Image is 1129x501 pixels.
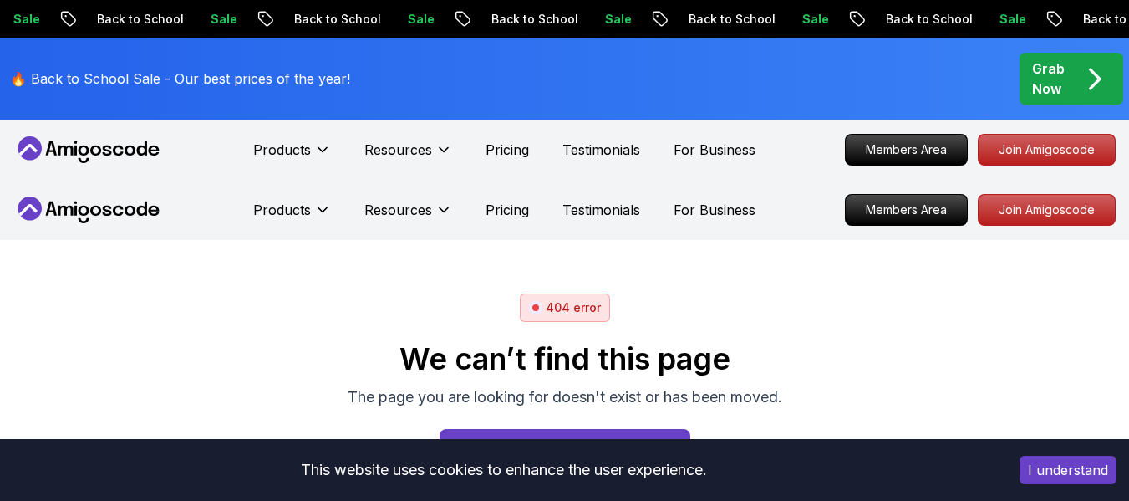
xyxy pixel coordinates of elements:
[253,200,311,220] p: Products
[253,200,331,233] button: Products
[364,200,452,233] button: Resources
[364,140,432,160] p: Resources
[279,11,393,28] p: Back to School
[562,200,640,220] a: Testimonials
[978,194,1116,226] a: Join Amigoscode
[1032,59,1065,99] p: Grab Now
[440,429,690,469] button: Go home
[846,195,967,225] p: Members Area
[846,135,967,165] p: Members Area
[486,200,529,220] a: Pricing
[674,11,787,28] p: Back to School
[440,429,690,469] a: Home page
[82,11,196,28] p: Back to School
[845,194,968,226] a: Members Area
[364,200,432,220] p: Resources
[393,11,446,28] p: Sale
[196,11,249,28] p: Sale
[674,140,755,160] a: For Business
[787,11,841,28] p: Sale
[590,11,643,28] p: Sale
[364,140,452,173] button: Resources
[546,299,601,316] p: 404 error
[979,135,1115,165] p: Join Amigoscode
[562,140,640,160] a: Testimonials
[1020,456,1116,484] button: Accept cookies
[978,134,1116,166] a: Join Amigoscode
[674,200,755,220] a: For Business
[348,342,782,376] h2: We can’t find this page
[486,140,529,160] a: Pricing
[979,195,1115,225] p: Join Amigoscode
[10,69,350,89] p: 🔥 Back to School Sale - Our best prices of the year!
[253,140,311,160] p: Products
[253,140,331,173] button: Products
[476,11,590,28] p: Back to School
[984,11,1038,28] p: Sale
[13,452,994,488] div: This website uses cookies to enhance the user experience.
[348,386,782,409] p: The page you are looking for doesn't exist or has been moved.
[845,134,968,166] a: Members Area
[871,11,984,28] p: Back to School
